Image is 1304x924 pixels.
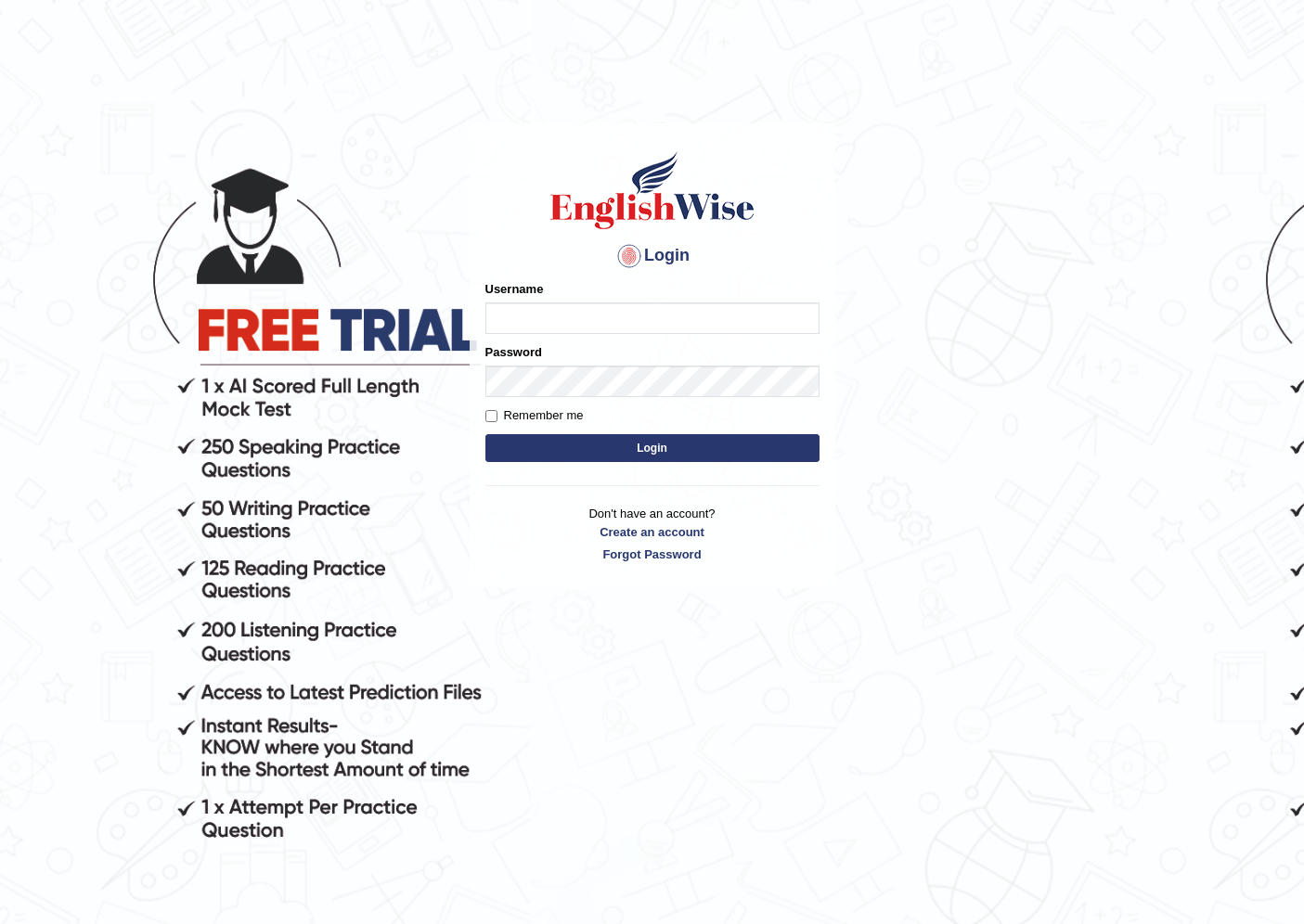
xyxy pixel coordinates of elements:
[485,343,542,361] label: Password
[485,545,820,563] a: Forgot Password
[485,505,820,562] p: Don't have an account?
[485,523,820,541] a: Create an account
[485,280,544,298] label: Username
[485,241,820,271] h4: Login
[485,434,820,462] button: Login
[485,410,497,422] input: Remember me
[547,148,758,232] img: Logo of English Wise sign in for intelligent practice with AI
[485,406,584,425] label: Remember me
